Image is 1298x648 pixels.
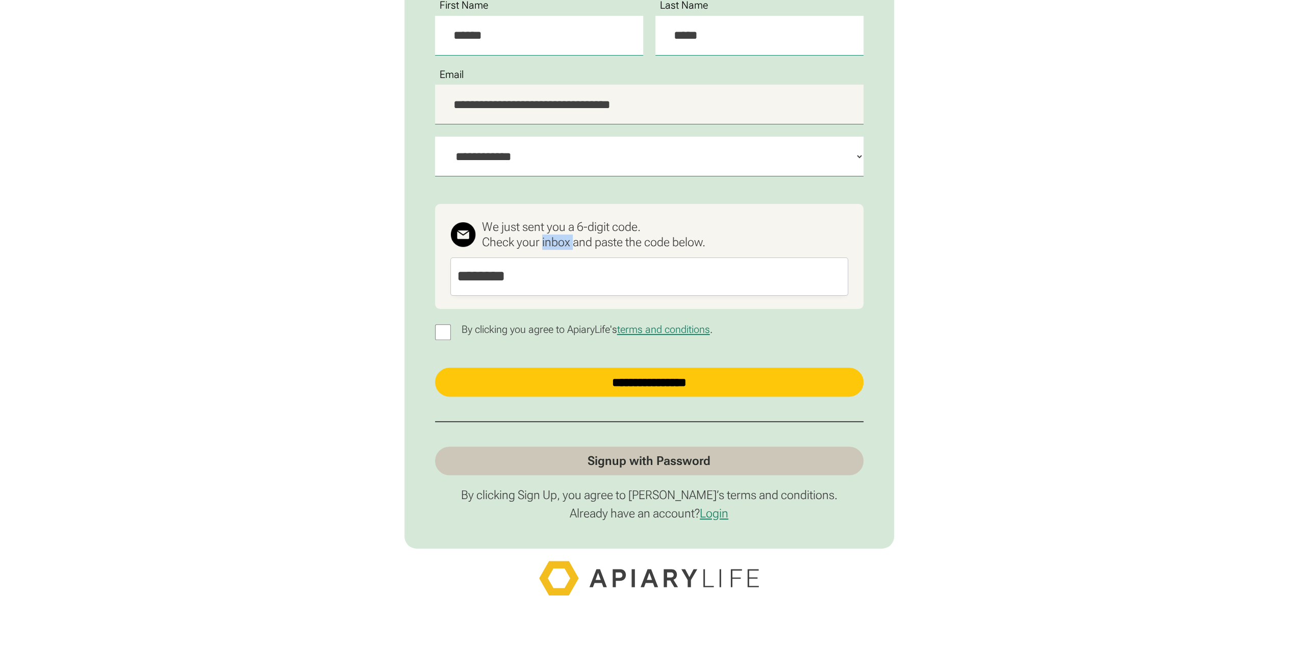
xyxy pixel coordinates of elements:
[700,506,728,521] a: Login
[435,69,469,81] label: Email
[457,324,718,335] p: By clicking you agree to ApiaryLife's .
[482,219,705,250] div: We just sent you a 6-digit code. Check your inbox and paste the code below.
[435,506,863,521] p: Already have an account?
[435,447,863,475] a: Signup with Password
[617,323,710,335] a: terms and conditions
[435,487,863,503] p: By clicking Sign Up, you agree to [PERSON_NAME]’s terms and conditions.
